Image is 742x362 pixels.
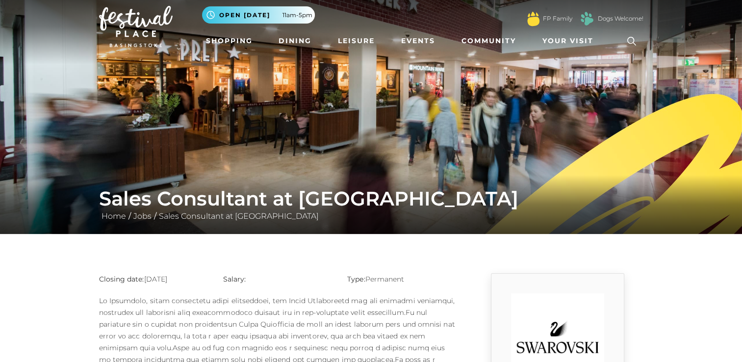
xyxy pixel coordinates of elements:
strong: Closing date: [99,275,144,284]
strong: Salary: [223,275,246,284]
span: Open [DATE] [219,11,270,20]
a: FP Family [543,14,572,23]
div: / / [92,187,651,222]
a: Dogs Welcome! [598,14,643,23]
p: [DATE] [99,273,208,285]
a: Leisure [334,32,379,50]
strong: Type: [347,275,365,284]
a: Events [397,32,439,50]
a: Home [99,211,128,221]
span: Your Visit [542,36,593,46]
a: Jobs [131,211,154,221]
img: Festival Place Logo [99,6,173,47]
a: Dining [275,32,315,50]
h1: Sales Consultant at [GEOGRAPHIC_DATA] [99,187,643,210]
a: Sales Consultant at [GEOGRAPHIC_DATA] [156,211,321,221]
a: Shopping [202,32,256,50]
span: 11am-5pm [282,11,312,20]
a: Your Visit [538,32,602,50]
a: Community [458,32,520,50]
button: Open [DATE] 11am-5pm [202,6,315,24]
p: Permanent [347,273,457,285]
